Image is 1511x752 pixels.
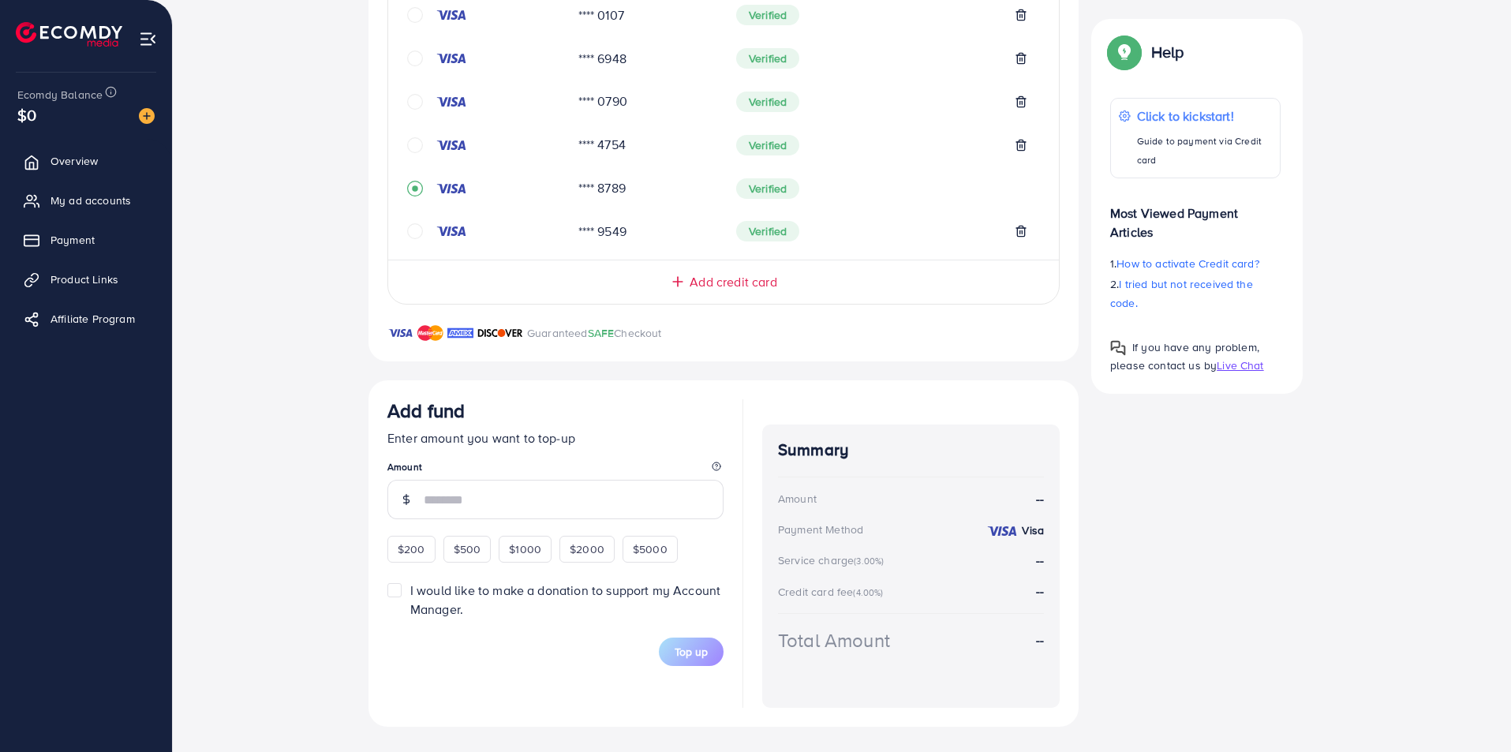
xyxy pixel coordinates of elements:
[1036,582,1044,600] strong: --
[12,303,160,335] a: Affiliate Program
[736,221,799,241] span: Verified
[527,324,662,342] p: Guaranteed Checkout
[139,30,157,48] img: menu
[407,137,423,153] svg: circle
[1110,254,1281,273] p: 1.
[986,525,1018,537] img: credit
[398,541,425,557] span: $200
[417,324,443,342] img: brand
[12,145,160,177] a: Overview
[1110,276,1253,311] span: I tried but not received the code.
[1110,38,1139,66] img: Popup guide
[1151,43,1184,62] p: Help
[387,428,724,447] p: Enter amount you want to top-up
[1022,522,1044,538] strong: Visa
[690,273,776,291] span: Add credit card
[12,264,160,295] a: Product Links
[509,541,541,557] span: $1000
[454,541,481,557] span: $500
[387,324,413,342] img: brand
[436,9,467,21] img: credit
[407,7,423,23] svg: circle
[50,311,135,327] span: Affiliate Program
[436,52,467,65] img: credit
[736,92,799,112] span: Verified
[436,95,467,108] img: credit
[1036,490,1044,508] strong: --
[778,627,890,654] div: Total Amount
[410,582,720,617] span: I would like to make a donation to support my Account Manager.
[659,638,724,666] button: Top up
[12,224,160,256] a: Payment
[407,223,423,239] svg: circle
[139,108,155,124] img: image
[1217,357,1263,373] span: Live Chat
[447,324,473,342] img: brand
[778,440,1044,460] h4: Summary
[17,87,103,103] span: Ecomdy Balance
[778,552,888,568] div: Service charge
[50,271,118,287] span: Product Links
[407,94,423,110] svg: circle
[1036,631,1044,649] strong: --
[436,139,467,152] img: credit
[1137,132,1272,170] p: Guide to payment via Credit card
[407,51,423,66] svg: circle
[477,324,523,342] img: brand
[387,460,724,480] legend: Amount
[1116,256,1259,271] span: How to activate Credit card?
[588,325,615,341] span: SAFE
[387,399,465,422] h3: Add fund
[633,541,668,557] span: $5000
[50,232,95,248] span: Payment
[1110,275,1281,312] p: 2.
[778,522,863,537] div: Payment Method
[1110,191,1281,241] p: Most Viewed Payment Articles
[853,586,883,599] small: (4.00%)
[675,644,708,660] span: Top up
[736,178,799,199] span: Verified
[778,491,817,507] div: Amount
[12,185,160,216] a: My ad accounts
[50,193,131,208] span: My ad accounts
[1110,340,1126,356] img: Popup guide
[436,182,467,195] img: credit
[407,181,423,196] svg: record circle
[1110,339,1259,373] span: If you have any problem, please contact us by
[570,541,604,557] span: $2000
[436,225,467,238] img: credit
[1137,107,1272,125] p: Click to kickstart!
[16,22,122,47] img: logo
[17,103,36,126] span: $0
[736,5,799,25] span: Verified
[1444,681,1499,740] iframe: Chat
[854,555,884,567] small: (3.00%)
[778,584,888,600] div: Credit card fee
[1036,552,1044,569] strong: --
[50,153,98,169] span: Overview
[736,135,799,155] span: Verified
[736,48,799,69] span: Verified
